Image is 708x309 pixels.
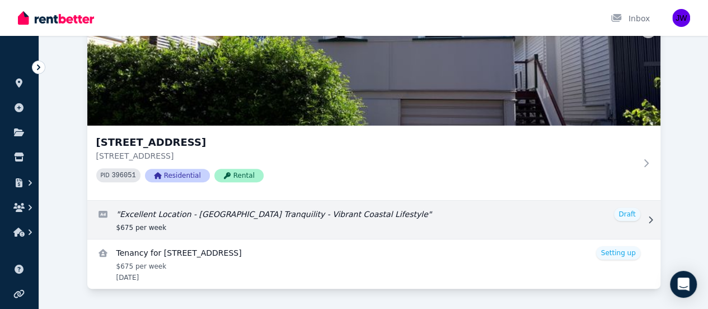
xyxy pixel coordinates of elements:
img: 57 Shepherd St, Wynnum [87,18,660,126]
h3: [STREET_ADDRESS] [96,135,636,150]
a: 57 Shepherd St, Wynnum[STREET_ADDRESS][STREET_ADDRESS]PID 396051ResidentialRental [87,18,660,200]
p: [STREET_ADDRESS] [96,150,636,162]
a: Edit listing: Excellent Location - Bayside Tranquility - Vibrant Coastal Lifestyle [87,201,660,239]
a: View details for Tenancy for 57 Shepherd St, Wynnum [87,239,660,289]
img: RentBetter [18,10,94,26]
code: 396051 [111,172,135,179]
img: Jeffrey Wells [672,9,690,27]
span: Rental [214,169,264,182]
span: Residential [145,169,210,182]
div: Open Intercom Messenger [670,271,697,298]
small: PID [101,172,110,178]
div: Inbox [611,13,650,24]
